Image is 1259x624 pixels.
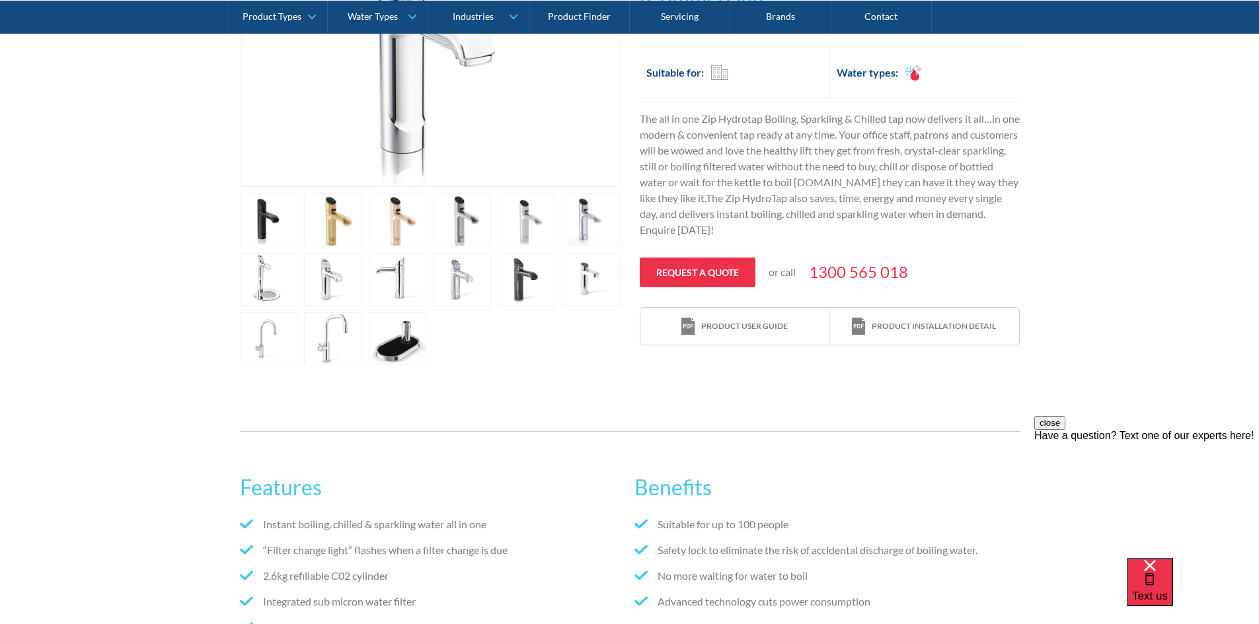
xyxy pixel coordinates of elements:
[240,253,298,306] a: open lightbox
[634,542,1019,558] li: Safety lock to eliminate the risk of accidental discharge of boiling water.
[240,516,625,532] li: Instant boiling, chilled & sparkling water all in one
[240,312,298,365] a: open lightbox
[240,193,298,246] a: open lightbox
[640,111,1020,238] p: The all in one Zip Hydrotap Boiling, Sparkling & Chilled tap now delivers it all…in one modern & ...
[304,312,362,365] a: open lightbox
[634,471,1019,503] h2: Benefits
[809,260,908,284] a: 1300 565 018
[646,65,704,81] h2: Suitable for:
[640,308,829,345] a: print iconProduct user guide
[1127,558,1259,624] iframe: podium webchat widget bubble
[562,253,620,306] a: open lightbox
[304,193,362,246] a: open lightbox
[837,65,898,81] h2: Water types:
[240,471,625,503] h2: Features
[243,11,301,22] div: Product Types
[640,258,755,287] a: Request a quote
[240,542,625,558] li: “Filter change light” flashes when a filter change is due
[240,568,625,584] li: 2.6kg refillable C02 cylinder
[701,320,788,332] div: Product user guide
[348,11,398,22] div: Water Types
[852,318,865,335] img: print icon
[634,594,1019,609] li: Advanced technology cuts power consumption
[498,193,556,246] a: open lightbox
[634,568,1019,584] li: No more waiting for water to boil
[498,253,556,306] a: open lightbox
[453,11,494,22] div: Industries
[634,516,1019,532] li: Suitable for up to 100 people
[433,253,491,306] a: open lightbox
[769,264,796,280] p: or call
[562,193,620,246] a: open lightbox
[1034,416,1259,574] iframe: podium webchat widget prompt
[829,308,1018,345] a: print iconProduct installation detail
[369,193,427,246] a: open lightbox
[369,312,427,365] a: open lightbox
[872,320,996,332] div: Product installation detail
[240,594,625,609] li: Integrated sub micron water filter
[304,253,362,306] a: open lightbox
[681,318,695,335] img: print icon
[369,253,427,306] a: open lightbox
[433,193,491,246] a: open lightbox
